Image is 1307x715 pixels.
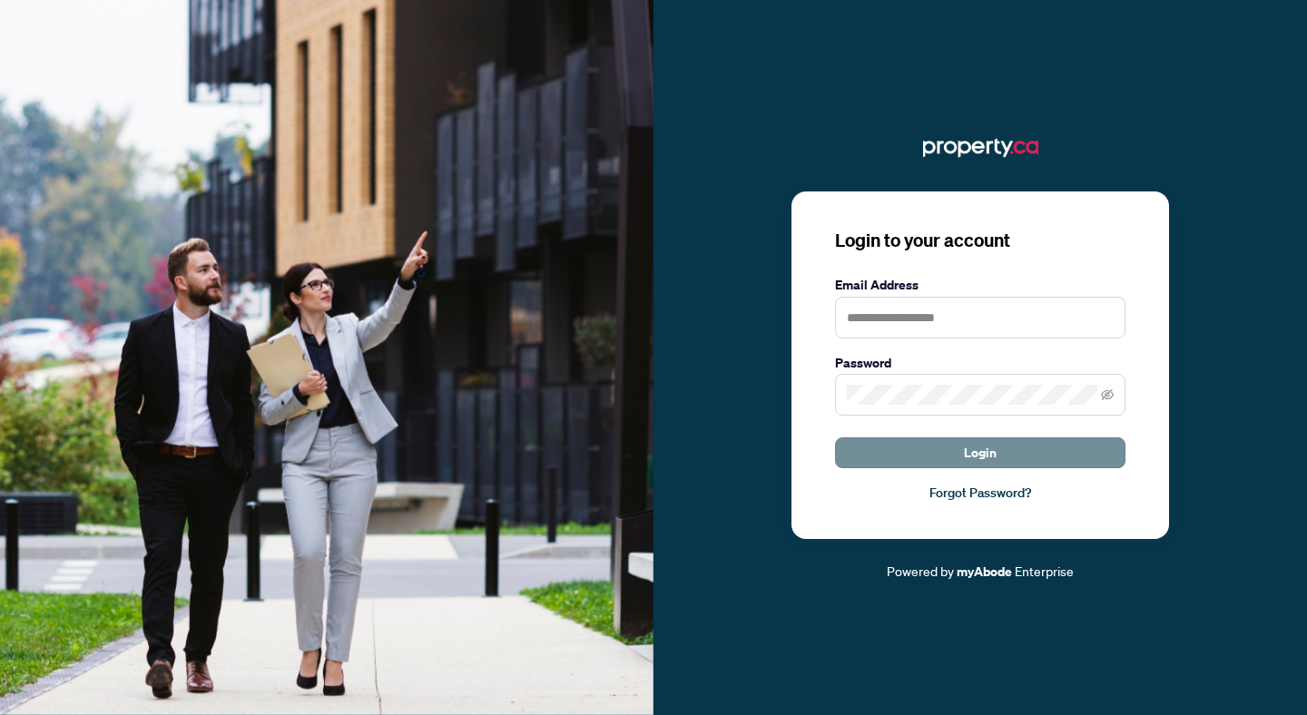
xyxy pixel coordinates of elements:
a: Forgot Password? [835,483,1125,503]
h3: Login to your account [835,228,1125,253]
label: Email Address [835,275,1125,295]
a: myAbode [957,562,1012,582]
button: Login [835,437,1125,468]
img: ma-logo [923,133,1038,162]
label: Password [835,353,1125,373]
span: Login [964,438,997,467]
span: eye-invisible [1101,388,1114,401]
span: Enterprise [1015,563,1074,579]
span: Powered by [887,563,954,579]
